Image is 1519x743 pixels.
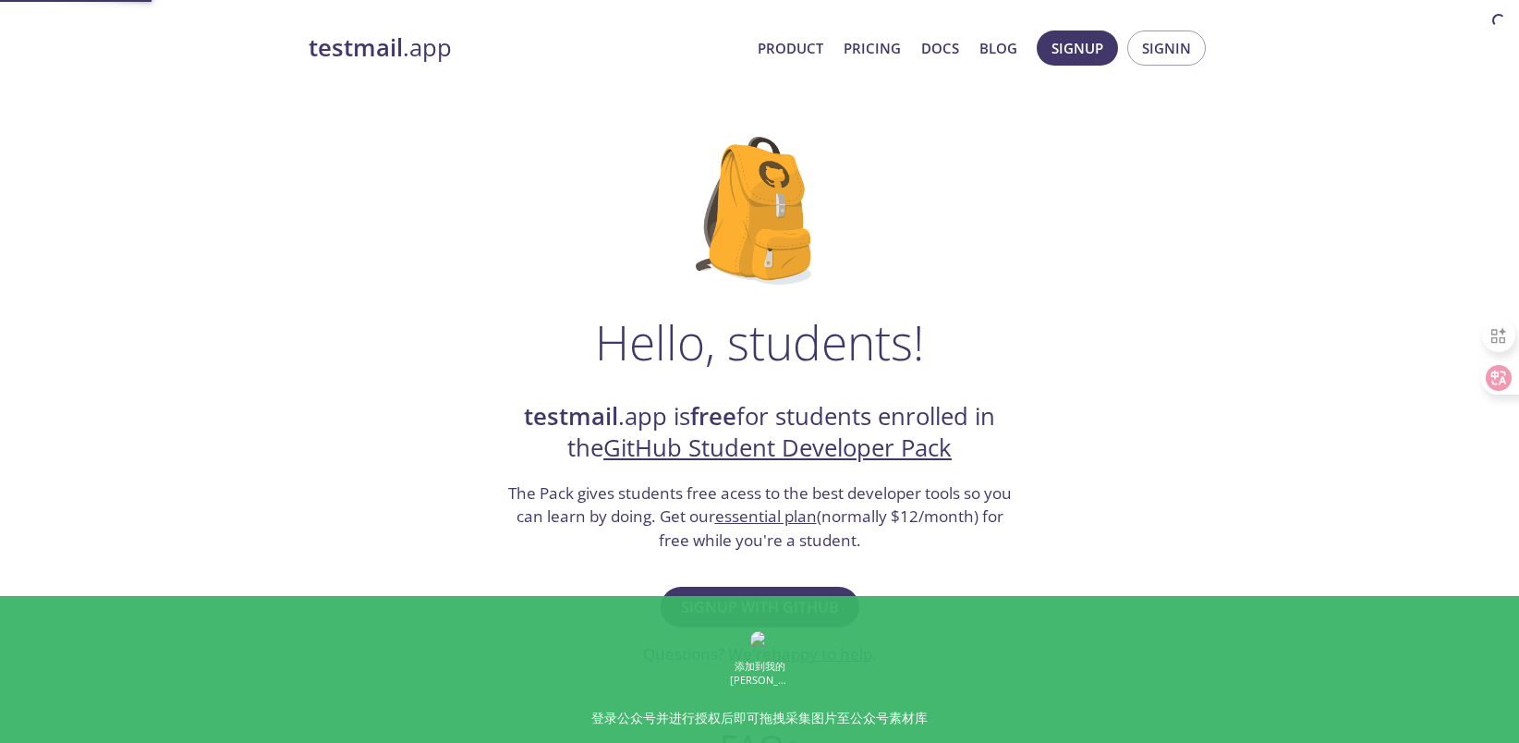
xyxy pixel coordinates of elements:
button: Signin [1127,30,1206,66]
button: Signup with GitHub [661,587,859,627]
strong: testmail [309,31,403,64]
a: Product [758,36,823,60]
h1: Hello, students! [595,314,924,370]
button: Signup [1037,30,1118,66]
a: essential plan [715,505,817,527]
a: Pricing [844,36,901,60]
a: testmail.app [309,32,743,64]
span: Signin [1142,36,1191,60]
a: Docs [921,36,959,60]
h2: .app is for students enrolled in the [505,401,1014,465]
a: GitHub Student Developer Pack [603,432,952,464]
span: Signup [1051,36,1103,60]
img: github-student-backpack.png [696,137,824,285]
a: Blog [979,36,1017,60]
h3: The Pack gives students free acess to the best developer tools so you can learn by doing. Get our... [505,481,1014,553]
strong: testmail [524,400,618,432]
strong: free [690,400,736,432]
span: Signup with GitHub [681,594,839,620]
